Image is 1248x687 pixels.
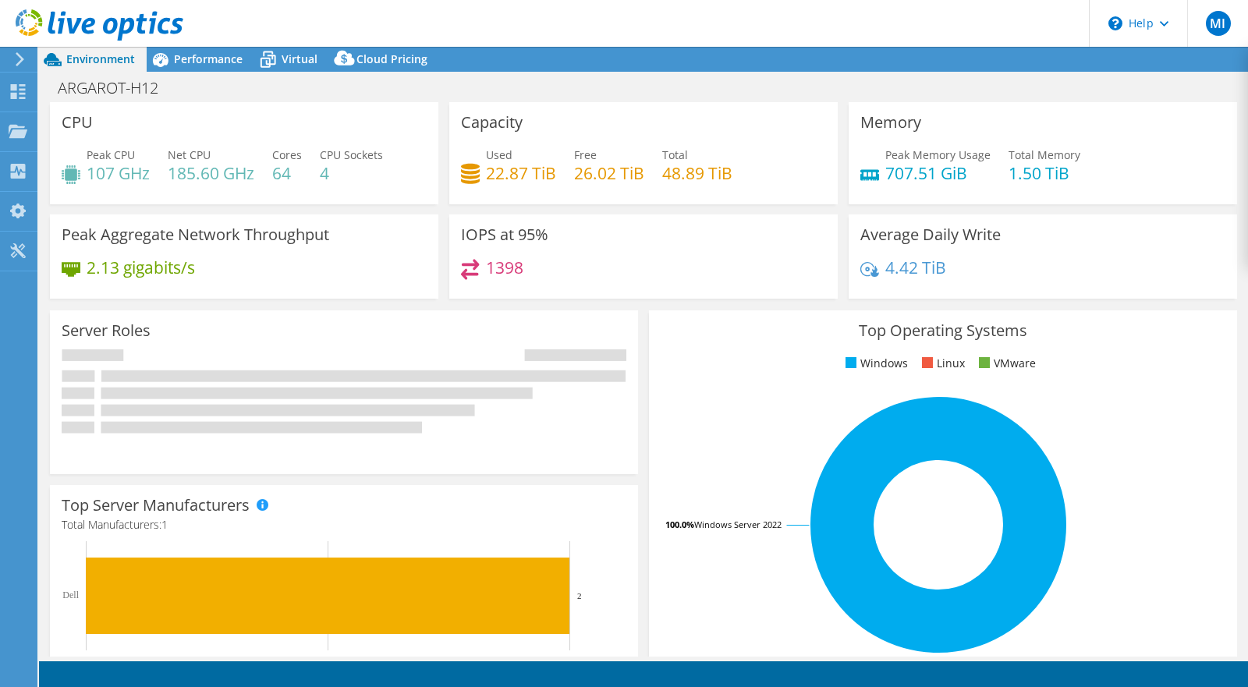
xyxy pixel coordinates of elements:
span: Virtual [282,51,317,66]
h4: 185.60 GHz [168,165,254,182]
h3: Server Roles [62,322,151,339]
span: Peak CPU [87,147,135,162]
span: Total Memory [1009,147,1080,162]
span: Cores [272,147,302,162]
h4: 707.51 GiB [885,165,991,182]
li: VMware [975,355,1036,372]
li: Linux [918,355,965,372]
h4: 64 [272,165,302,182]
span: Peak Memory Usage [885,147,991,162]
span: Free [574,147,597,162]
span: MI [1206,11,1231,36]
span: CPU Sockets [320,147,383,162]
h4: 4.42 TiB [885,259,946,276]
h4: 1398 [486,259,523,276]
h3: Memory [860,114,921,131]
h3: Top Operating Systems [661,322,1225,339]
tspan: Windows Server 2022 [694,519,782,530]
h3: IOPS at 95% [461,226,548,243]
h4: 48.89 TiB [662,165,732,182]
h3: Peak Aggregate Network Throughput [62,226,329,243]
h4: 107 GHz [87,165,150,182]
h4: 22.87 TiB [486,165,556,182]
h3: Top Server Manufacturers [62,497,250,514]
h4: Total Manufacturers: [62,516,626,533]
span: Total [662,147,688,162]
text: Dell [62,590,79,600]
h3: Capacity [461,114,523,131]
text: 2 [577,591,582,600]
h4: 26.02 TiB [574,165,644,182]
span: 1 [161,517,168,532]
h3: Average Daily Write [860,226,1001,243]
h4: 2.13 gigabits/s [87,259,195,276]
span: Used [486,147,512,162]
svg: \n [1108,16,1122,30]
span: Cloud Pricing [356,51,427,66]
h4: 4 [320,165,383,182]
span: Performance [174,51,243,66]
span: Net CPU [168,147,211,162]
h4: 1.50 TiB [1009,165,1080,182]
h1: ARGAROT-H12 [51,80,183,97]
h3: CPU [62,114,93,131]
span: Environment [66,51,135,66]
tspan: 100.0% [665,519,694,530]
li: Windows [842,355,908,372]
